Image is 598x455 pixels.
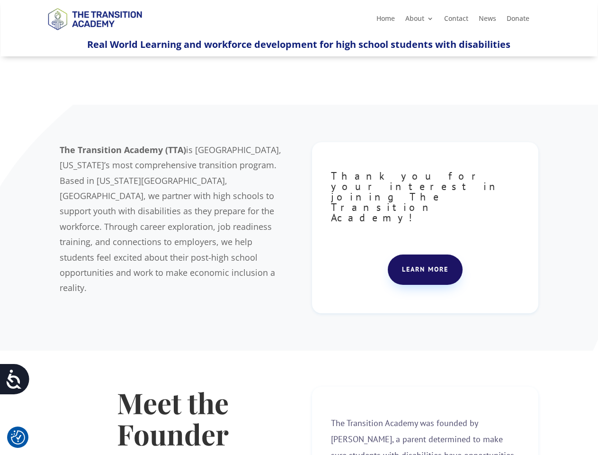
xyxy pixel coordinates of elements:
[60,144,186,155] b: The Transition Academy (TTA)
[507,15,529,26] a: Donate
[444,15,468,26] a: Contact
[405,15,434,26] a: About
[11,430,25,445] img: Revisit consent button
[44,28,146,37] a: Logo-Noticias
[388,255,463,285] a: Learn more
[376,15,395,26] a: Home
[331,169,502,224] span: Thank you for your interest in joining The Transition Academy!
[117,383,229,453] strong: Meet the Founder
[44,2,146,36] img: TTA Brand_TTA Primary Logo_Horizontal_Light BG
[11,430,25,445] button: Cookie Settings
[479,15,496,26] a: News
[87,38,510,51] span: Real World Learning and workforce development for high school students with disabilities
